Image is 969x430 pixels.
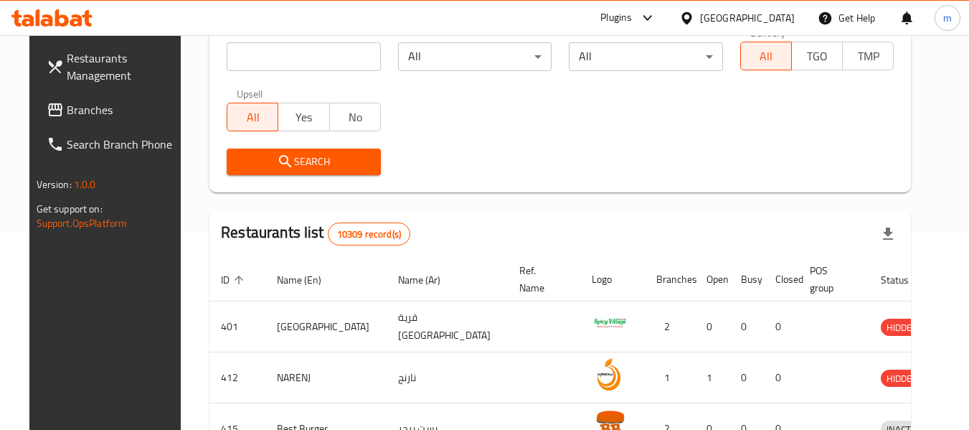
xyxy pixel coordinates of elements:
td: 0 [729,352,764,403]
button: TMP [842,42,894,70]
td: 2 [645,302,695,352]
div: Export file [871,217,905,251]
label: Upsell [237,88,263,98]
span: Branches [67,101,180,118]
span: m [943,10,952,26]
span: Name (En) [277,271,340,289]
td: نارنج [387,352,508,403]
input: Search for restaurant name or ID.. [227,42,381,71]
img: Spicy Village [592,306,628,342]
h2: Restaurants list [221,222,410,246]
span: 10309 record(s) [328,228,410,241]
div: All [569,42,723,71]
th: Busy [729,258,764,302]
td: [GEOGRAPHIC_DATA] [265,302,387,352]
button: TGO [791,42,843,70]
span: TGO [798,46,837,67]
th: Open [695,258,729,302]
span: All [747,46,786,67]
button: Yes [278,103,329,131]
div: [GEOGRAPHIC_DATA] [700,10,795,26]
button: All [740,42,792,70]
a: Support.OpsPlatform [37,214,128,233]
td: 412 [209,352,265,403]
label: Delivery [750,27,786,37]
div: Plugins [600,9,632,27]
td: 401 [209,302,265,352]
div: HIDDEN [881,319,924,336]
span: TMP [849,46,888,67]
th: Logo [580,258,645,302]
td: 1 [645,352,695,403]
span: ID [221,271,248,289]
td: 0 [695,302,729,352]
td: 1 [695,352,729,403]
td: 0 [764,352,798,403]
span: No [336,107,375,128]
span: Name (Ar) [398,271,459,289]
span: Yes [284,107,323,128]
td: 0 [729,302,764,352]
img: NARENJ [592,357,628,393]
a: Branches [35,93,192,127]
span: Search [238,153,369,171]
button: Search [227,149,381,175]
th: Closed [764,258,798,302]
button: No [329,103,381,131]
span: POS group [810,262,852,296]
span: Version: [37,175,72,194]
span: HIDDEN [881,319,924,336]
span: Status [881,271,927,289]
span: Search Branch Phone [67,136,180,153]
th: Branches [645,258,695,302]
div: HIDDEN [881,370,924,387]
td: قرية [GEOGRAPHIC_DATA] [387,302,508,352]
div: Total records count [328,223,410,246]
span: Get support on: [37,200,103,218]
span: All [233,107,273,128]
span: Restaurants Management [67,50,180,84]
a: Search Branch Phone [35,127,192,162]
a: Restaurants Management [35,41,192,93]
span: HIDDEN [881,370,924,387]
td: 0 [764,302,798,352]
button: All [227,103,278,131]
span: Ref. Name [519,262,563,296]
span: 1.0.0 [74,175,96,194]
td: NARENJ [265,352,387,403]
div: All [398,42,552,71]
